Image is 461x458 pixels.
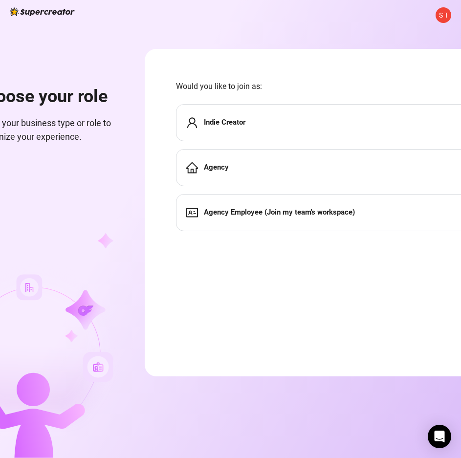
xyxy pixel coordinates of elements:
span: user [186,117,198,129]
span: S T [439,10,448,21]
span: home [186,162,198,174]
div: Open Intercom Messenger [428,425,451,448]
strong: Agency [204,163,229,172]
strong: Agency Employee (Join my team's workspace) [204,208,355,217]
img: logo [10,7,75,16]
span: idcard [186,207,198,218]
strong: Indie Creator [204,118,245,127]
